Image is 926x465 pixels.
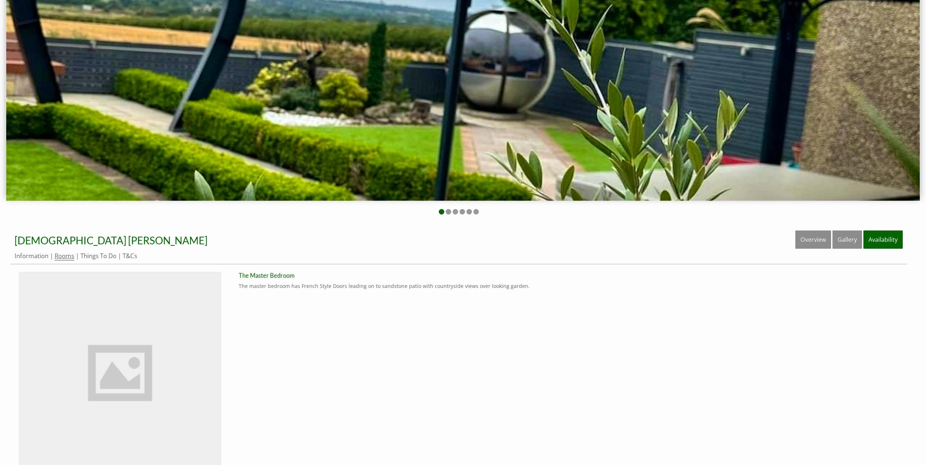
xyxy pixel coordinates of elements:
a: Gallery [832,231,862,249]
a: [DEMOGRAPHIC_DATA] [PERSON_NAME] [15,234,207,246]
a: Overview [795,231,831,249]
a: Availability [863,231,903,249]
p: The master bedroom has French Style Doors leading on to sandstone patio with countryside views ov... [239,282,898,289]
h3: The Master Bedroom [239,272,898,279]
a: Rooms [55,252,74,261]
a: Information [15,252,48,260]
a: Things To Do [80,252,116,260]
a: T&Cs [123,252,137,260]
